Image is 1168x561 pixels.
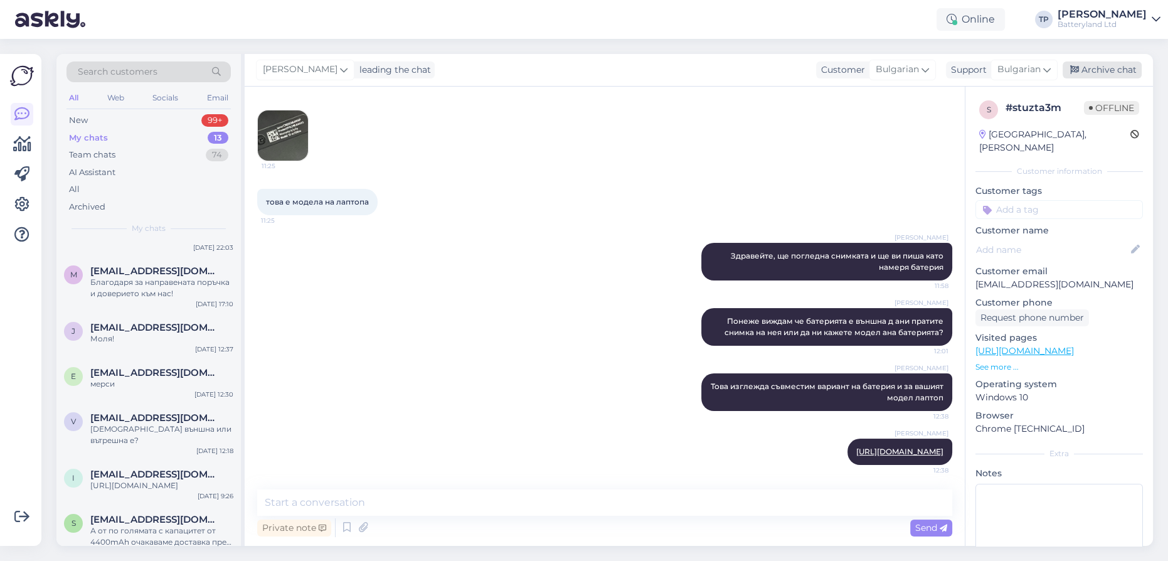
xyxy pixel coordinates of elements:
[196,446,233,456] div: [DATE] 12:18
[711,382,945,402] span: Това изглежда съвместим вариант на батерия и за вашият модел лаптоп
[266,197,369,206] span: това е модела на лаптопа
[258,110,308,161] img: Attachment
[1006,100,1084,115] div: # stuzta3m
[901,466,948,475] span: 12:38
[71,417,76,426] span: v
[895,429,948,438] span: [PERSON_NAME]
[66,90,81,106] div: All
[1084,101,1139,115] span: Offline
[979,128,1130,154] div: [GEOGRAPHIC_DATA], [PERSON_NAME]
[976,243,1128,257] input: Add name
[975,448,1143,459] div: Extra
[895,233,948,242] span: [PERSON_NAME]
[901,346,948,356] span: 12:01
[90,378,233,390] div: мерси
[105,90,127,106] div: Web
[150,90,181,106] div: Socials
[816,63,865,77] div: Customer
[975,331,1143,345] p: Visited pages
[257,520,331,537] div: Private note
[997,63,1041,77] span: Bulgarian
[90,469,221,480] span: isaacmanda043@gmail.com
[72,473,75,483] span: i
[975,166,1143,177] div: Customer information
[72,326,75,336] span: j
[987,105,991,114] span: s
[354,63,431,77] div: leading the chat
[895,298,948,307] span: [PERSON_NAME]
[71,371,76,381] span: e
[975,422,1143,435] p: Chrome [TECHNICAL_ID]
[975,391,1143,404] p: Windows 10
[975,361,1143,373] p: See more ...
[915,522,947,533] span: Send
[263,63,337,77] span: [PERSON_NAME]
[90,412,221,424] span: vwvalko@abv.bg
[262,161,309,171] span: 11:25
[856,447,943,456] a: [URL][DOMAIN_NAME]
[194,390,233,399] div: [DATE] 12:30
[975,224,1143,237] p: Customer name
[975,296,1143,309] p: Customer phone
[90,367,221,378] span: elektra_co@abv.bg
[975,378,1143,391] p: Operating system
[901,281,948,291] span: 11:58
[198,491,233,501] div: [DATE] 9:26
[975,409,1143,422] p: Browser
[208,132,228,144] div: 13
[975,467,1143,480] p: Notes
[69,201,105,213] div: Archived
[90,424,233,446] div: [DEMOGRAPHIC_DATA] външна или вътрешна е?
[90,265,221,277] span: marcellocassanelli@hotmaail.it
[195,345,233,354] div: [DATE] 12:37
[72,518,76,528] span: s
[895,363,948,373] span: [PERSON_NAME]
[132,223,166,234] span: My chats
[90,525,233,548] div: А от по голямата с капацитет от 4400mAh очакаваме доставка през Декември месец
[90,480,233,491] div: [URL][DOMAIN_NAME]
[946,63,987,77] div: Support
[69,149,115,161] div: Team chats
[1058,19,1147,29] div: Batteryland Ltd
[196,299,233,309] div: [DATE] 17:10
[69,166,115,179] div: AI Assistant
[70,270,77,279] span: m
[1058,9,1147,19] div: [PERSON_NAME]
[1035,11,1053,28] div: TP
[90,514,221,525] span: sevan.mustafov@abv.bg
[975,309,1089,326] div: Request phone number
[725,316,945,337] span: Понеже виждам че батерията е външна д ани пратите снимка на нея или да ни кажете модел ана батери...
[206,149,228,161] div: 74
[90,333,233,345] div: Моля!
[1058,9,1160,29] a: [PERSON_NAME]Batteryland Ltd
[90,277,233,299] div: Благодаря за направената поръчка и доверието към нас!
[69,114,88,127] div: New
[975,278,1143,291] p: [EMAIL_ADDRESS][DOMAIN_NAME]
[261,216,308,225] span: 11:25
[204,90,231,106] div: Email
[901,412,948,421] span: 12:38
[975,345,1074,356] a: [URL][DOMAIN_NAME]
[731,251,945,272] span: Здравейте, ще погледна снимката и ще ви пиша като намеря батерия
[876,63,919,77] span: Bulgarian
[975,184,1143,198] p: Customer tags
[69,132,108,144] div: My chats
[90,322,221,333] span: jeduah@gmail.com
[78,65,157,78] span: Search customers
[1063,61,1142,78] div: Archive chat
[193,243,233,252] div: [DATE] 22:03
[201,114,228,127] div: 99+
[975,200,1143,219] input: Add a tag
[69,183,80,196] div: All
[975,265,1143,278] p: Customer email
[10,64,34,88] img: Askly Logo
[937,8,1005,31] div: Online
